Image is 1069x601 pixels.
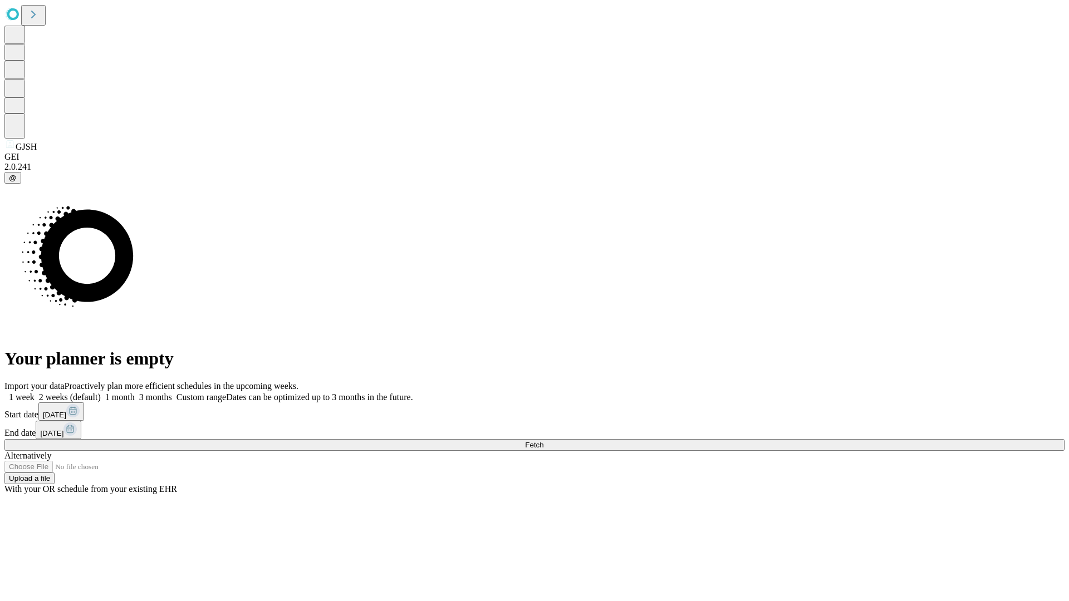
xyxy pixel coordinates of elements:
span: With your OR schedule from your existing EHR [4,484,177,494]
button: Upload a file [4,472,55,484]
span: 1 month [105,392,135,402]
span: @ [9,174,17,182]
button: [DATE] [38,402,84,421]
span: Import your data [4,381,65,391]
span: 1 week [9,392,35,402]
span: [DATE] [43,411,66,419]
span: GJSH [16,142,37,151]
span: Custom range [176,392,226,402]
span: 2 weeks (default) [39,392,101,402]
div: Start date [4,402,1065,421]
h1: Your planner is empty [4,348,1065,369]
span: Proactively plan more efficient schedules in the upcoming weeks. [65,381,298,391]
span: Fetch [525,441,543,449]
span: 3 months [139,392,172,402]
span: Alternatively [4,451,51,460]
span: Dates can be optimized up to 3 months in the future. [226,392,413,402]
div: End date [4,421,1065,439]
div: GEI [4,152,1065,162]
div: 2.0.241 [4,162,1065,172]
button: Fetch [4,439,1065,451]
button: @ [4,172,21,184]
button: [DATE] [36,421,81,439]
span: [DATE] [40,429,63,437]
